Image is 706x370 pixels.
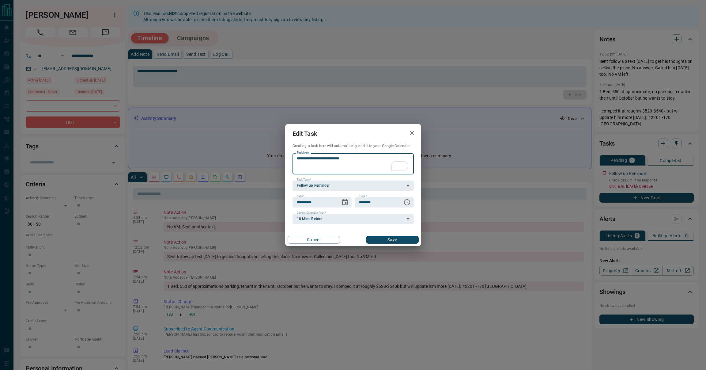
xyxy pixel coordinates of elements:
[297,211,326,215] label: Google Calendar Alert
[297,151,309,155] label: Task Note
[285,124,324,143] h2: Edit Task
[297,156,410,172] textarea: To enrich screen reader interactions, please activate Accessibility in Grammarly extension settings
[293,143,414,149] p: Creating a task here will automatically add it to your Google Calendar.
[359,194,367,198] label: Time
[401,196,413,208] button: Choose time, selected time is 6:00 AM
[366,236,418,244] button: Save
[293,214,414,224] div: 10 Mins Before
[339,196,351,208] button: Choose date, selected date is Sep 16, 2025
[297,194,304,198] label: Date
[297,178,311,182] label: Task Type
[288,236,340,244] button: Cancel
[293,181,414,191] div: Follow up Reminder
